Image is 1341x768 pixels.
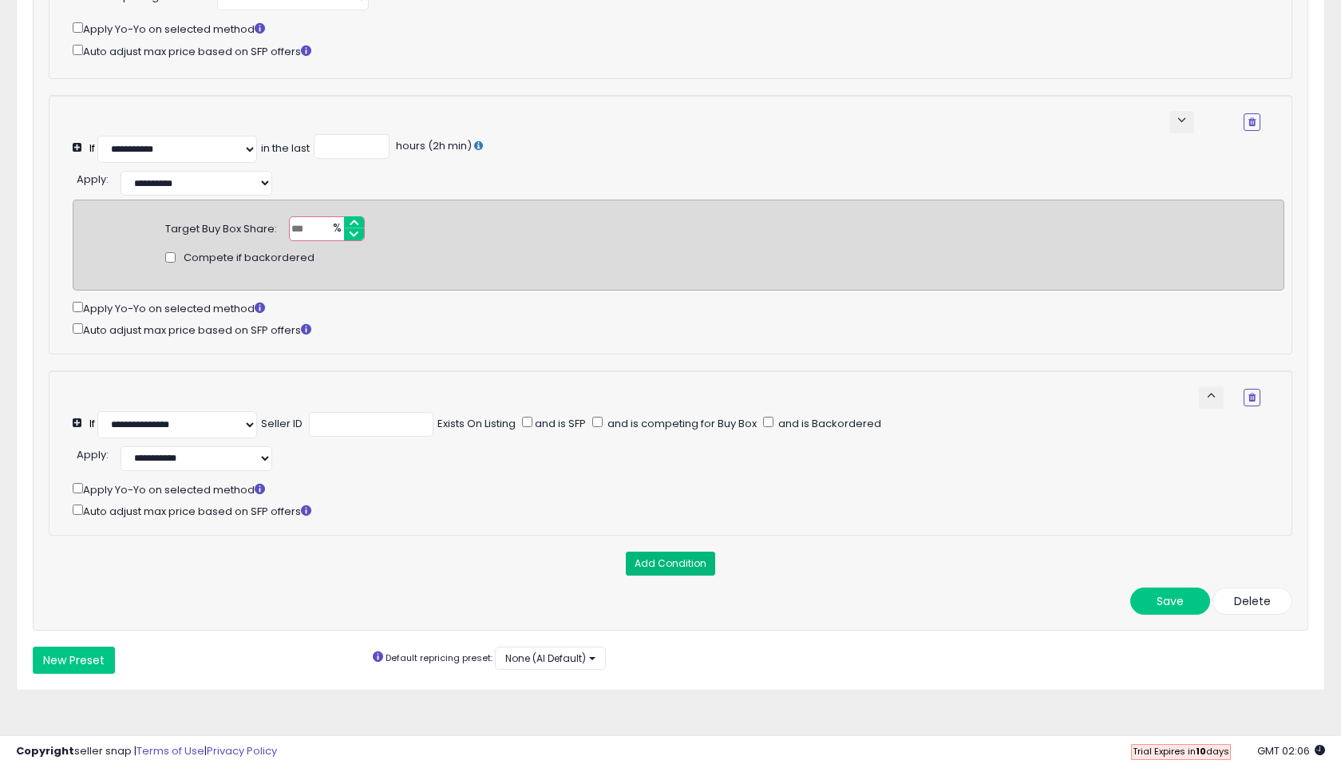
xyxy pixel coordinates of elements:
span: % [323,217,349,241]
span: keyboard_arrow_up [1204,388,1219,403]
span: Compete if backordered [184,251,314,266]
span: 2025-09-18 02:06 GMT [1257,743,1325,758]
span: hours (2h min) [394,138,472,153]
div: Auto adjust max price based on SFP offers [73,320,1284,338]
button: keyboard_arrow_up [1199,386,1224,409]
div: : [77,167,109,188]
b: 10 [1196,745,1206,758]
div: Auto adjust max price based on SFP offers [73,501,1284,520]
span: and is SFP [532,416,586,431]
div: Apply Yo-Yo on selected method [73,299,1284,317]
div: Target Buy Box Share: [165,216,277,237]
span: Apply [77,447,106,462]
div: seller snap | | [16,744,277,759]
div: Exists On Listing [437,417,516,432]
span: Trial Expires in days [1133,745,1229,758]
button: Save [1130,588,1210,615]
span: and is Backordered [776,416,881,431]
small: Default repricing preset: [386,651,492,664]
div: Auto adjust max price based on SFP offers [73,42,1260,60]
div: Apply Yo-Yo on selected method [73,19,1260,38]
strong: Copyright [16,743,74,758]
i: Remove Condition [1248,117,1256,127]
span: Apply [77,172,106,187]
i: Remove Condition [1248,393,1256,402]
div: Apply Yo-Yo on selected method [73,480,1284,498]
span: None (AI Default) [505,651,586,665]
button: keyboard_arrow_down [1169,111,1194,133]
button: None (AI Default) [495,647,606,670]
span: keyboard_arrow_down [1174,113,1189,128]
div: in the last [261,141,310,156]
button: Delete [1212,588,1292,615]
a: Privacy Policy [207,743,277,758]
a: Terms of Use [136,743,204,758]
span: and is competing for Buy Box [605,416,757,431]
div: : [77,442,109,463]
div: Seller ID [261,417,303,432]
button: New Preset [33,647,115,674]
button: Add Condition [626,552,715,576]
